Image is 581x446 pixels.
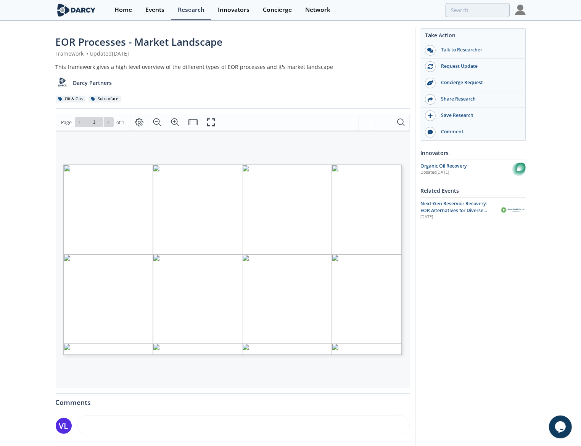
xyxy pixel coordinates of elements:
[436,79,521,86] div: Concierge Request
[436,96,521,102] div: Share Research
[56,96,86,102] div: Oil & Gas
[114,7,132,13] div: Home
[421,169,512,176] div: Updated [DATE]
[446,3,510,17] input: Advanced Search
[421,163,526,176] a: Organic Oil Recovery Updated[DATE] Organic Oil Recovery
[436,128,521,135] div: Comment
[145,7,164,13] div: Events
[436,63,521,70] div: Request Update
[89,96,121,102] div: Subsurface
[512,163,526,176] img: Organic Oil Recovery
[421,214,488,220] div: [DATE]
[178,7,204,13] div: Research
[421,146,526,160] div: Innovators
[73,79,112,87] p: Darcy Partners
[85,50,90,57] span: •
[218,7,249,13] div: Innovators
[421,200,488,221] span: Next-Gen Reservoir Recovery: EOR Alternatives for Diverse Applications
[56,3,97,17] img: logo-wide.svg
[56,35,223,49] span: EOR Processes - Market Landscape
[494,205,526,215] img: Shale Ingenuity LLC
[436,112,521,119] div: Save Research
[421,200,526,221] a: Next-Gen Reservoir Recovery: EOR Alternatives for Diverse Applications [DATE] Shale Ingenuity LLC
[56,418,72,434] div: VL
[263,7,292,13] div: Concierge
[421,31,525,42] div: Take Action
[549,416,573,438] iframe: chat widget
[56,394,410,406] div: Comments
[436,46,521,53] div: Talk to Researcher
[515,5,526,15] img: Profile
[56,50,410,58] div: Framework Updated [DATE]
[305,7,330,13] div: Network
[421,184,526,197] div: Related Events
[56,63,410,71] div: This framework gives a high level overview of the different types of EOR processes and it's marke...
[421,163,512,169] div: Organic Oil Recovery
